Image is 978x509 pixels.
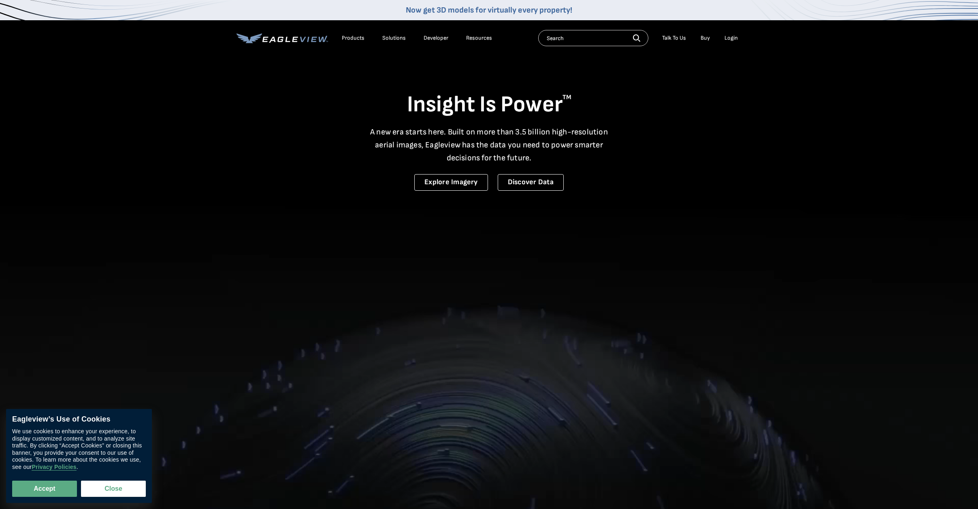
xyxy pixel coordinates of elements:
div: Products [342,34,364,42]
div: We use cookies to enhance your experience, to display customized content, and to analyze site tra... [12,428,146,471]
a: Buy [701,34,710,42]
div: Talk To Us [662,34,686,42]
p: A new era starts here. Built on more than 3.5 billion high-resolution aerial images, Eagleview ha... [365,126,613,164]
a: Now get 3D models for virtually every property! [406,5,572,15]
button: Close [81,481,146,497]
a: Developer [424,34,448,42]
sup: TM [563,94,571,101]
div: Solutions [382,34,406,42]
div: Resources [466,34,492,42]
h1: Insight Is Power [237,91,742,119]
button: Accept [12,481,77,497]
a: Privacy Policies [32,464,76,471]
a: Discover Data [498,174,564,191]
input: Search [538,30,648,46]
a: Explore Imagery [414,174,488,191]
div: Eagleview’s Use of Cookies [12,415,146,424]
div: Login [724,34,738,42]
